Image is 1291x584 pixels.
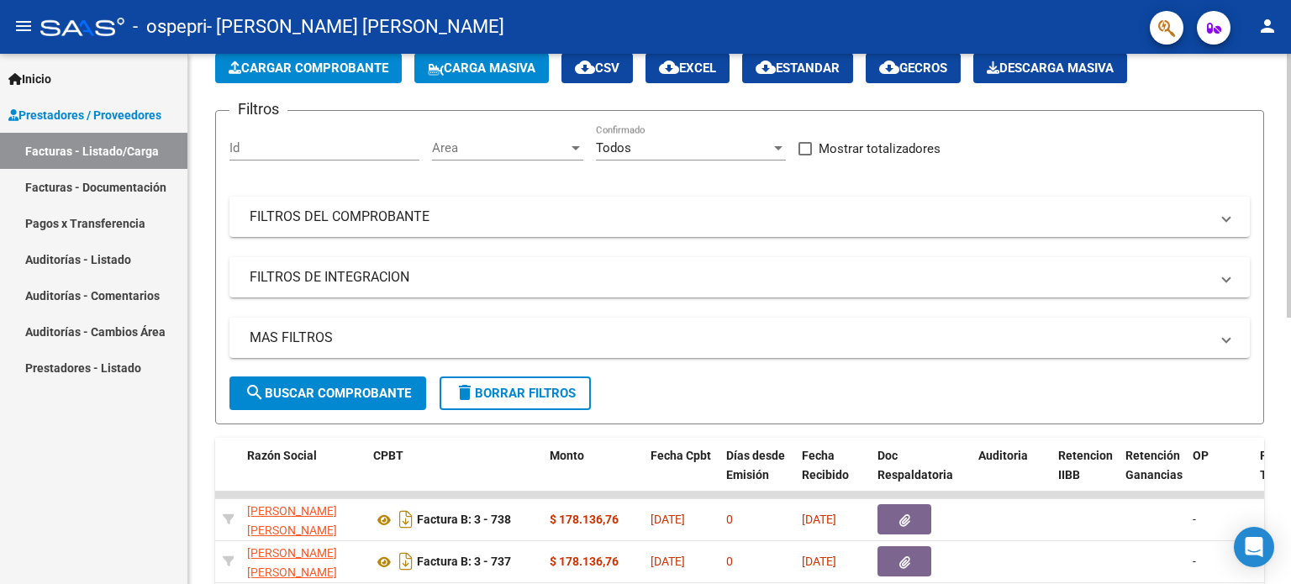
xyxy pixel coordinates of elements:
[215,53,402,83] button: Cargar Comprobante
[550,555,619,568] strong: $ 178.136,76
[229,197,1250,237] mat-expansion-panel-header: FILTROS DEL COMPROBANTE
[247,504,337,537] span: [PERSON_NAME] [PERSON_NAME]
[1193,449,1209,462] span: OP
[1058,449,1113,481] span: Retencion IIBB
[543,438,644,512] datatable-header-cell: Monto
[417,513,511,527] strong: Factura B: 3 - 738
[247,502,360,537] div: 27335088447
[245,382,265,402] mat-icon: search
[247,544,360,579] div: 27335088447
[644,438,719,512] datatable-header-cell: Fecha Cpbt
[1234,527,1274,567] div: Open Intercom Messenger
[250,268,1209,287] mat-panel-title: FILTROS DE INTEGRACION
[973,53,1127,83] app-download-masive: Descarga masiva de comprobantes (adjuntos)
[395,506,417,533] i: Descargar documento
[972,438,1051,512] datatable-header-cell: Auditoria
[651,449,711,462] span: Fecha Cpbt
[561,53,633,83] button: CSV
[550,449,584,462] span: Monto
[1257,16,1278,36] mat-icon: person
[440,376,591,410] button: Borrar Filtros
[987,61,1114,76] span: Descarga Masiva
[455,382,475,402] mat-icon: delete
[659,61,716,76] span: EXCEL
[1119,438,1186,512] datatable-header-cell: Retención Ganancias
[432,140,568,155] span: Area
[13,16,34,36] mat-icon: menu
[247,449,317,462] span: Razón Social
[250,208,1209,226] mat-panel-title: FILTROS DEL COMPROBANTE
[550,513,619,526] strong: $ 178.136,76
[417,555,511,569] strong: Factura B: 3 - 737
[973,53,1127,83] button: Descarga Masiva
[795,438,871,512] datatable-header-cell: Fecha Recibido
[742,53,853,83] button: Estandar
[229,376,426,410] button: Buscar Comprobante
[366,438,543,512] datatable-header-cell: CPBT
[659,57,679,77] mat-icon: cloud_download
[575,61,619,76] span: CSV
[596,140,631,155] span: Todos
[247,546,337,579] span: [PERSON_NAME] [PERSON_NAME]
[229,61,388,76] span: Cargar Comprobante
[250,329,1209,347] mat-panel-title: MAS FILTROS
[726,555,733,568] span: 0
[877,449,953,481] span: Doc Respaldatoria
[8,106,161,124] span: Prestadores / Proveedores
[133,8,207,45] span: - ospepri
[207,8,504,45] span: - [PERSON_NAME] [PERSON_NAME]
[645,53,730,83] button: EXCEL
[8,70,51,88] span: Inicio
[240,438,366,512] datatable-header-cell: Razón Social
[978,449,1028,462] span: Auditoria
[879,57,899,77] mat-icon: cloud_download
[575,57,595,77] mat-icon: cloud_download
[373,449,403,462] span: CPBT
[229,97,287,121] h3: Filtros
[1125,449,1183,481] span: Retención Ganancias
[756,57,776,77] mat-icon: cloud_download
[428,61,535,76] span: Carga Masiva
[726,513,733,526] span: 0
[229,318,1250,358] mat-expansion-panel-header: MAS FILTROS
[1193,513,1196,526] span: -
[414,53,549,83] button: Carga Masiva
[802,555,836,568] span: [DATE]
[719,438,795,512] datatable-header-cell: Días desde Emisión
[455,386,576,401] span: Borrar Filtros
[756,61,840,76] span: Estandar
[819,139,941,159] span: Mostrar totalizadores
[651,555,685,568] span: [DATE]
[879,61,947,76] span: Gecros
[802,449,849,481] span: Fecha Recibido
[726,449,785,481] span: Días desde Emisión
[1193,555,1196,568] span: -
[1051,438,1119,512] datatable-header-cell: Retencion IIBB
[229,257,1250,297] mat-expansion-panel-header: FILTROS DE INTEGRACION
[802,513,836,526] span: [DATE]
[866,53,961,83] button: Gecros
[871,438,972,512] datatable-header-cell: Doc Respaldatoria
[395,548,417,575] i: Descargar documento
[1186,438,1253,512] datatable-header-cell: OP
[245,386,411,401] span: Buscar Comprobante
[651,513,685,526] span: [DATE]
